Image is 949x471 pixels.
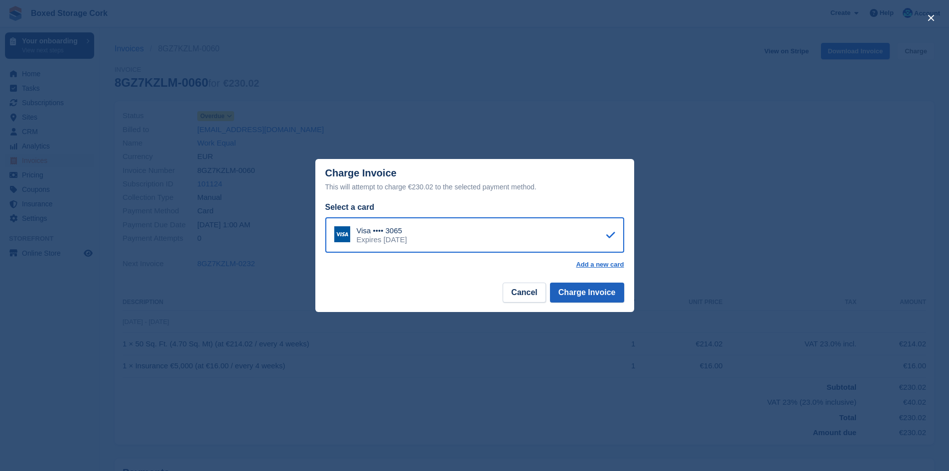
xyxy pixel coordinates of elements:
div: Charge Invoice [325,167,624,193]
div: This will attempt to charge €230.02 to the selected payment method. [325,181,624,193]
div: Select a card [325,201,624,213]
button: close [923,10,939,26]
div: Visa •••• 3065 [357,226,407,235]
div: Expires [DATE] [357,235,407,244]
button: Charge Invoice [550,283,624,303]
img: Visa Logo [334,226,350,242]
a: Add a new card [576,261,624,269]
button: Cancel [503,283,545,303]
